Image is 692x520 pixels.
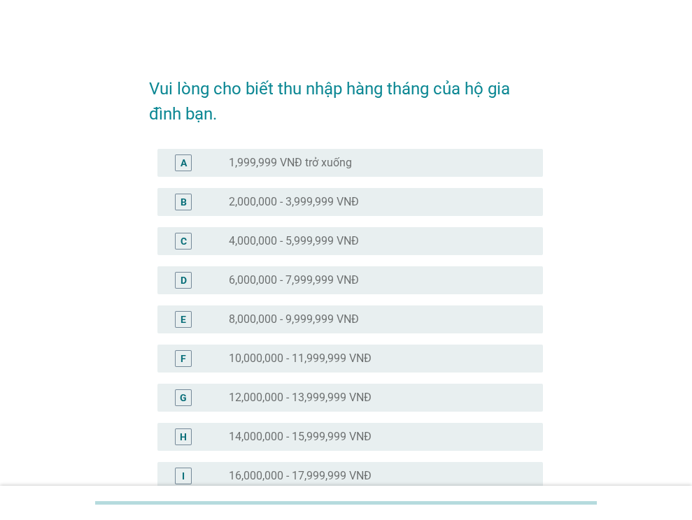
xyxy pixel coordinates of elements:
[181,351,186,366] div: F
[229,273,359,287] label: 6,000,000 - 7,999,999 VNĐ
[181,233,187,248] div: C
[181,273,187,287] div: D
[149,62,543,127] h2: Vui lòng cho biết thu nhập hàng tháng của hộ gia đình bạn.
[181,155,187,170] div: A
[229,352,372,366] label: 10,000,000 - 11,999,999 VNĐ
[229,391,372,405] label: 12,000,000 - 13,999,999 VNĐ
[182,468,185,483] div: I
[229,469,372,483] label: 16,000,000 - 17,999,999 VNĐ
[229,195,359,209] label: 2,000,000 - 3,999,999 VNĐ
[181,312,186,326] div: E
[180,429,187,444] div: H
[180,390,187,405] div: G
[229,156,352,170] label: 1,999,999 VNĐ trở xuống
[229,430,372,444] label: 14,000,000 - 15,999,999 VNĐ
[229,234,359,248] label: 4,000,000 - 5,999,999 VNĐ
[229,312,359,326] label: 8,000,000 - 9,999,999 VNĐ
[181,194,187,209] div: B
